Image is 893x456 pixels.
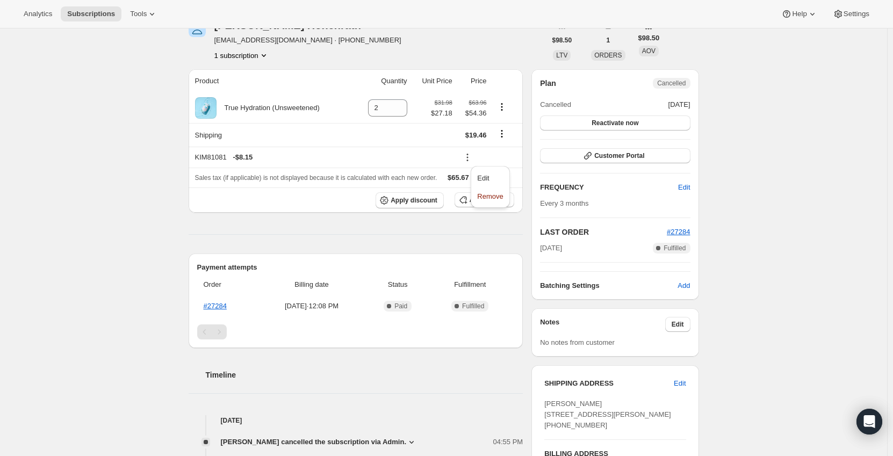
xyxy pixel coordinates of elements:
[546,33,579,48] button: $98.50
[204,302,227,310] a: #27284
[221,437,417,447] button: [PERSON_NAME] cancelled the subscription via Admin.
[391,196,437,205] span: Apply discount
[130,10,147,18] span: Tools
[607,36,610,45] span: 1
[642,47,656,55] span: AOV
[540,148,690,163] button: Customer Portal
[189,69,354,93] th: Product
[197,273,257,296] th: Order
[189,20,206,37] span: Susan Hohenrath
[214,35,401,46] span: [EMAIL_ADDRESS][DOMAIN_NAME] · [PHONE_NUMBER]
[493,101,510,113] button: Product actions
[67,10,115,18] span: Subscriptions
[214,20,374,31] div: [PERSON_NAME] Hohenrath
[394,302,407,310] span: Paid
[540,78,556,89] h2: Plan
[638,33,660,44] span: $98.50
[672,179,696,196] button: Edit
[678,280,690,291] span: Add
[61,6,121,21] button: Subscriptions
[540,243,562,254] span: [DATE]
[354,69,411,93] th: Quantity
[674,378,686,389] span: Edit
[189,123,354,147] th: Shipping
[592,119,638,127] span: Reactivate now
[477,174,489,182] span: Edit
[477,192,503,200] span: Remove
[540,338,615,346] span: No notes from customer
[856,409,882,435] div: Open Intercom Messenger
[462,302,484,310] span: Fulfilled
[195,152,452,163] div: KIM81081
[594,151,644,160] span: Customer Portal
[465,131,487,139] span: $19.46
[469,99,486,106] small: $63.96
[540,115,690,131] button: Reactivate now
[594,52,622,59] span: ORDERS
[826,6,876,21] button: Settings
[206,370,523,380] h2: Timeline
[260,279,363,290] span: Billing date
[124,6,164,21] button: Tools
[189,415,523,426] h4: [DATE]
[540,99,571,110] span: Cancelled
[370,279,426,290] span: Status
[844,10,869,18] span: Settings
[474,187,506,205] button: Remove
[448,173,469,182] span: $65.67
[217,103,320,113] div: True Hydration (Unsweetened)
[792,10,806,18] span: Help
[221,437,407,447] span: [PERSON_NAME] cancelled the subscription via Admin.
[195,97,217,119] img: product img
[671,277,696,294] button: Add
[667,227,690,237] button: #27284
[493,128,510,140] button: Shipping actions
[432,279,508,290] span: Fulfillment
[667,375,692,392] button: Edit
[667,228,690,236] a: #27284
[195,174,437,182] span: Sales tax (if applicable) is not displayed because it is calculated with each new order.
[540,317,665,332] h3: Notes
[678,182,690,193] span: Edit
[17,6,59,21] button: Analytics
[24,10,52,18] span: Analytics
[233,152,253,163] span: - $8.15
[672,320,684,329] span: Edit
[556,52,567,59] span: LTV
[657,79,686,88] span: Cancelled
[459,108,487,119] span: $54.36
[431,108,452,119] span: $27.18
[214,50,269,61] button: Product actions
[540,227,667,237] h2: LAST ORDER
[600,33,617,48] button: 1
[260,301,363,312] span: [DATE] · 12:08 PM
[540,182,678,193] h2: FREQUENCY
[668,99,690,110] span: [DATE]
[197,324,515,339] nav: Pagination
[540,280,678,291] h6: Batching Settings
[540,199,588,207] span: Every 3 months
[544,400,671,429] span: [PERSON_NAME] [STREET_ADDRESS][PERSON_NAME] [PHONE_NUMBER]
[664,244,686,252] span: Fulfilled
[474,169,506,186] button: Edit
[456,69,490,93] th: Price
[544,378,674,389] h3: SHIPPING ADDRESS
[665,317,690,332] button: Edit
[435,99,452,106] small: $31.98
[455,192,514,207] button: Add product
[376,192,444,208] button: Apply discount
[775,6,824,21] button: Help
[197,262,515,273] h2: Payment attempts
[493,437,523,447] span: 04:55 PM
[411,69,456,93] th: Unit Price
[552,36,572,45] span: $98.50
